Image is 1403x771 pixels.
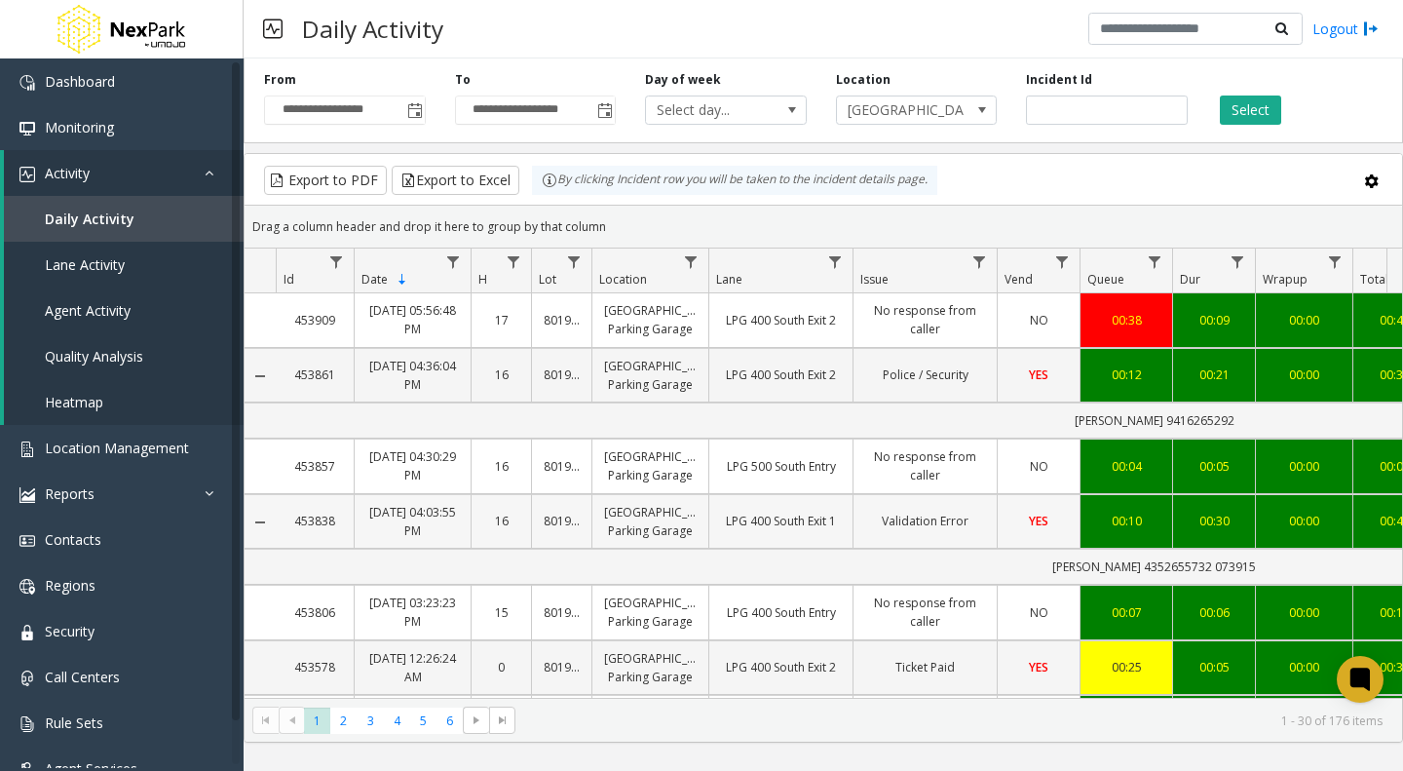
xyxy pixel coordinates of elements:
[527,713,1383,729] kendo-pager-info: 1 - 30 of 176 items
[1185,311,1243,329] a: 00:09
[19,75,35,91] img: 'icon'
[604,357,697,394] a: [GEOGRAPHIC_DATA] Parking Garage
[604,594,697,631] a: [GEOGRAPHIC_DATA] Parking Garage
[604,447,697,484] a: [GEOGRAPHIC_DATA] Parking Garage
[1092,512,1160,530] a: 00:10
[1030,604,1048,621] span: NO
[1092,366,1160,384] a: 00:12
[483,457,519,476] a: 16
[384,708,410,734] span: Page 4
[287,512,342,530] a: 453838
[1092,658,1160,676] div: 00:25
[45,530,101,549] span: Contacts
[19,121,35,136] img: 'icon'
[1185,603,1243,622] a: 00:06
[865,366,985,384] a: Police / Security
[361,271,388,288] span: Date
[721,457,841,476] a: LPG 500 South Entry
[501,249,527,275] a: H Filter Menu
[1009,658,1068,676] a: YES
[716,271,742,288] span: Lane
[45,393,103,411] span: Heatmap
[45,484,95,503] span: Reports
[1185,457,1243,476] div: 00:05
[19,625,35,640] img: 'icon'
[532,166,937,195] div: By clicking Incident row you will be taken to the incident details page.
[1268,512,1341,530] a: 00:00
[1185,658,1243,676] div: 00:05
[1049,249,1076,275] a: Vend Filter Menu
[1030,312,1048,328] span: NO
[410,708,436,734] span: Page 5
[1268,457,1341,476] div: 00:00
[1005,271,1033,288] span: Vend
[45,301,131,320] span: Agent Activity
[287,603,342,622] a: 453806
[1360,271,1388,288] span: Total
[1185,366,1243,384] div: 00:21
[366,594,459,631] a: [DATE] 03:23:23 PM
[366,357,459,394] a: [DATE] 04:36:04 PM
[836,71,891,89] label: Location
[1026,71,1092,89] label: Incident Id
[483,366,519,384] a: 16
[19,579,35,595] img: 'icon'
[593,96,615,124] span: Toggle popup
[1009,311,1068,329] a: NO
[1225,249,1251,275] a: Dur Filter Menu
[392,166,519,195] button: Export to Excel
[1092,457,1160,476] a: 00:04
[1029,513,1048,529] span: YES
[395,272,410,288] span: Sortable
[403,96,425,124] span: Toggle popup
[561,249,588,275] a: Lot Filter Menu
[721,512,841,530] a: LPG 400 South Exit 1
[4,288,244,333] a: Agent Activity
[645,71,721,89] label: Day of week
[245,210,1402,244] div: Drag a column header and drop it here to group by that column
[1268,603,1341,622] div: 00:00
[263,5,283,53] img: pageIcon
[4,333,244,379] a: Quality Analysis
[45,668,120,686] span: Call Centers
[860,271,889,288] span: Issue
[646,96,774,124] span: Select day...
[45,713,103,732] span: Rule Sets
[544,512,580,530] a: 801901
[330,708,357,734] span: Page 2
[599,271,647,288] span: Location
[604,301,697,338] a: [GEOGRAPHIC_DATA] Parking Garage
[544,366,580,384] a: 801901
[1220,96,1281,125] button: Select
[19,487,35,503] img: 'icon'
[436,708,463,734] span: Page 6
[1009,457,1068,476] a: NO
[463,707,489,734] span: Go to the next page
[865,447,985,484] a: No response from caller
[1142,249,1168,275] a: Queue Filter Menu
[366,503,459,540] a: [DATE] 04:03:55 PM
[1268,366,1341,384] a: 00:00
[721,658,841,676] a: LPG 400 South Exit 2
[1009,512,1068,530] a: YES
[287,658,342,676] a: 453578
[865,658,985,676] a: Ticket Paid
[323,249,350,275] a: Id Filter Menu
[1268,311,1341,329] a: 00:00
[542,173,557,188] img: infoIcon.svg
[483,603,519,622] a: 15
[4,196,244,242] a: Daily Activity
[45,622,95,640] span: Security
[264,71,296,89] label: From
[45,210,134,228] span: Daily Activity
[483,512,519,530] a: 16
[678,249,704,275] a: Location Filter Menu
[544,603,580,622] a: 801901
